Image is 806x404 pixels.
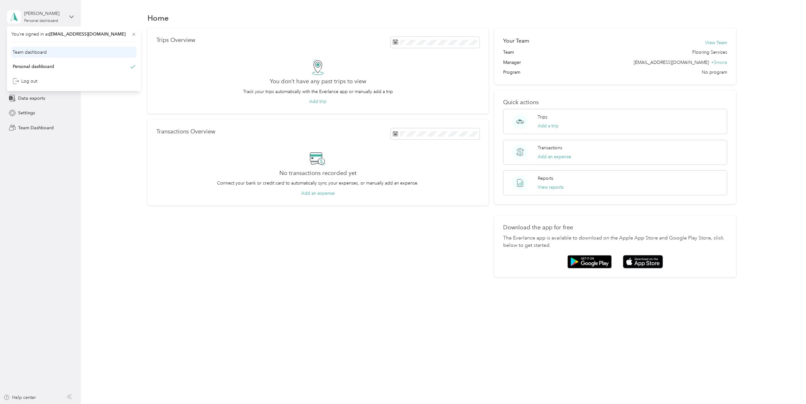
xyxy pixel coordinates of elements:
span: + 5 more [711,60,727,65]
iframe: Everlance-gr Chat Button Frame [770,368,806,404]
p: Quick actions [503,99,727,106]
div: Personal dashboard [13,63,54,70]
span: Data exports [18,95,45,102]
span: No program [702,69,727,76]
img: App store [623,255,663,269]
div: Personal dashboard [24,19,58,23]
img: Google play [567,255,612,268]
button: Add an expense [301,190,335,197]
p: Transactions [538,145,562,151]
button: Help center [3,394,36,401]
button: Add a trip [538,123,558,129]
div: Log out [13,78,37,84]
span: Manager [503,59,521,66]
div: [PERSON_NAME] [24,10,64,17]
h2: You don’t have any past trips to view [270,78,366,85]
h2: No transactions recorded yet [279,170,357,177]
div: Team dashboard [13,49,47,56]
button: Add an expense [538,153,571,160]
p: Connect your bank or credit card to automatically sync your expenses, or manually add an expense. [217,180,419,186]
p: Transactions Overview [156,128,215,135]
h1: Home [147,15,169,21]
button: Add trip [309,98,326,105]
p: Download the app for free [503,224,727,231]
span: Program [503,69,520,76]
span: Team Dashboard [18,125,54,131]
button: View Team [705,39,727,46]
span: Settings [18,110,35,116]
span: Team [503,49,514,56]
p: Trips [538,114,547,120]
p: Reports [538,175,553,182]
span: Flooring Services [692,49,727,56]
p: The Everlance app is available to download on the Apple App Store and Google Play Store, click be... [503,234,727,250]
p: Trips Overview [156,37,195,44]
span: [EMAIL_ADDRESS][DOMAIN_NAME] [49,31,126,37]
button: View reports [538,184,564,191]
h2: Your Team [503,37,529,45]
span: [EMAIL_ADDRESS][DOMAIN_NAME] [634,60,709,65]
p: Track your trips automatically with the Everlance app or manually add a trip [243,88,393,95]
span: You’re signed in as [11,31,136,37]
